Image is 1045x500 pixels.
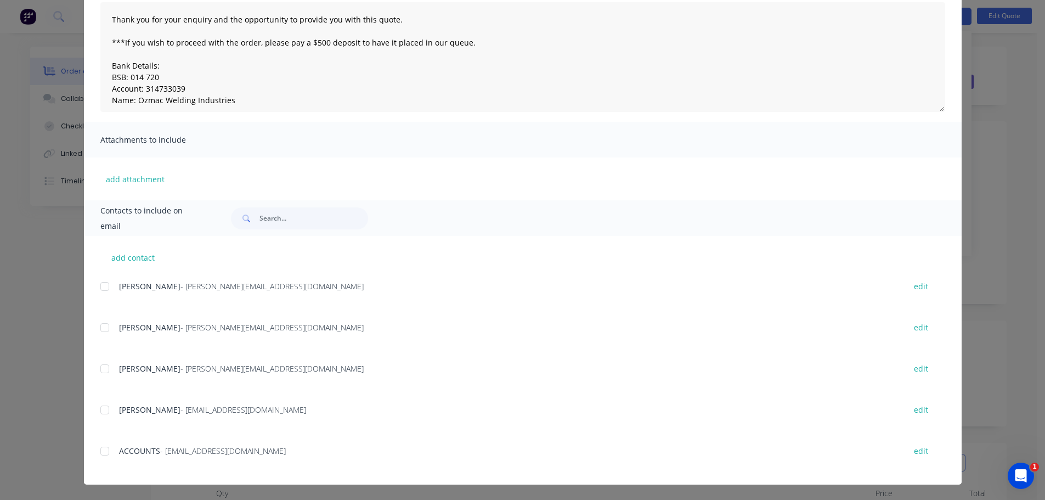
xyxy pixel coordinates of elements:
span: - [EMAIL_ADDRESS][DOMAIN_NAME] [180,405,306,415]
span: [PERSON_NAME] [119,363,180,374]
button: edit [907,361,935,376]
button: add contact [100,249,166,266]
span: [PERSON_NAME] [119,322,180,333]
button: edit [907,443,935,458]
span: [PERSON_NAME] [119,405,180,415]
button: add attachment [100,171,170,187]
span: - [EMAIL_ADDRESS][DOMAIN_NAME] [160,446,286,456]
span: - [PERSON_NAME][EMAIL_ADDRESS][DOMAIN_NAME] [180,322,364,333]
span: 1 [1030,463,1039,471]
span: - [PERSON_NAME][EMAIL_ADDRESS][DOMAIN_NAME] [180,363,364,374]
span: ACCOUNTS [119,446,160,456]
button: edit [907,320,935,335]
textarea: Thank you for your enquiry and the opportunity to provide you with this quote. ***If you wish to ... [100,2,945,112]
button: edit [907,279,935,294]
button: edit [907,402,935,417]
span: - [PERSON_NAME][EMAIL_ADDRESS][DOMAIN_NAME] [180,281,364,291]
input: Search... [259,207,368,229]
span: Contacts to include on email [100,203,204,234]
iframe: Intercom live chat [1008,463,1034,489]
span: [PERSON_NAME] [119,281,180,291]
span: Attachments to include [100,132,221,148]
